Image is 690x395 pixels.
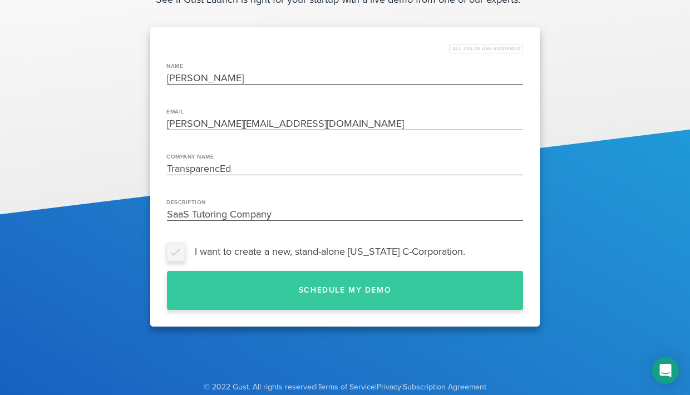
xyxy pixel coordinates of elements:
label: Email [166,110,184,115]
a: Privacy [377,382,401,392]
label: name [166,64,183,69]
label: I want to create a new, stand-alone [US_STATE] C-Corporation. [167,243,523,260]
button: Schedule my demo [167,271,523,310]
span: © 2022 Gust. All rights reserved [204,382,316,392]
a: Terms of Service [318,382,375,392]
label: Company Name [166,155,214,160]
div: Open Intercom Messenger [652,357,679,384]
label: Description [166,200,206,205]
a: Subscription Agreement [403,382,486,392]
